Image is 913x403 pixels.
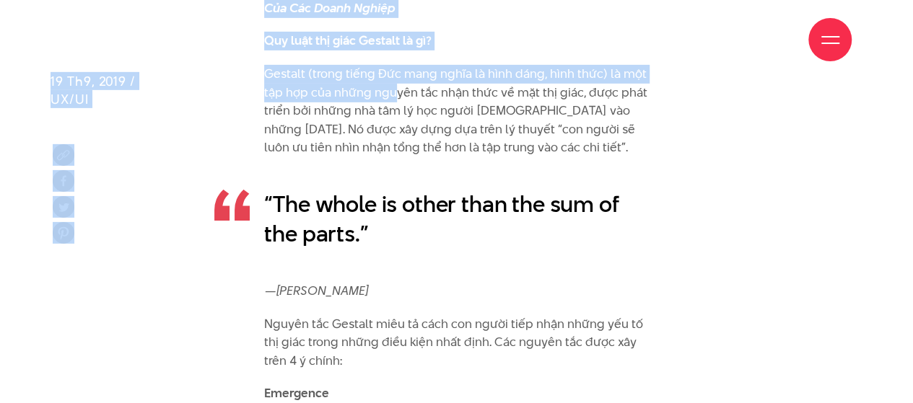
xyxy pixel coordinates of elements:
[264,315,649,371] p: Nguyên tắc Gestalt miêu tả cách con người tiếp nhận những yếu tố thị giác trong những điều kiện n...
[51,72,136,108] span: 19 Th9, 2019 / UX/UI
[264,190,649,249] p: “The whole is other than the sum of the parts.”
[264,384,329,402] b: Emergence
[264,65,649,157] p: Gestalt (trong tiếng Đức mang nghĩa là hình dáng, hình thức) là một tập hợp của những nguyên tắc ...
[276,282,368,299] i: [PERSON_NAME]
[265,282,276,299] i: —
